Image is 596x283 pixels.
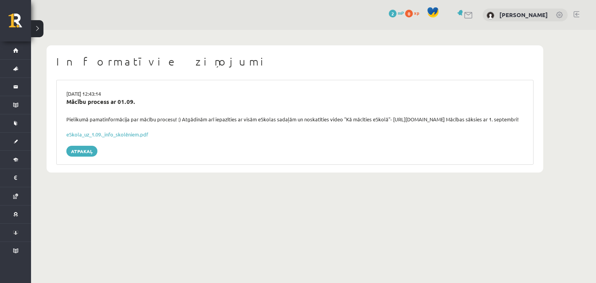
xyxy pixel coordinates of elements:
[61,116,529,123] div: Pielikumā pamatinformācija par mācību procesu! :) Atgādinām arī iepazīties ar visām eSkolas sadaļ...
[389,10,397,17] span: 2
[499,11,548,19] a: [PERSON_NAME]
[66,97,523,106] div: Mācību process ar 01.09.
[487,12,494,19] img: Ričards Stepiņš
[9,14,31,33] a: Rīgas 1. Tālmācības vidusskola
[398,10,404,16] span: mP
[61,90,529,98] div: [DATE] 12:43:14
[405,10,423,16] a: 0 xp
[66,131,148,138] a: eSkola_uz_1.09._info_skolēniem.pdf
[414,10,419,16] span: xp
[389,10,404,16] a: 2 mP
[56,55,534,68] h1: Informatīvie ziņojumi
[66,146,97,157] a: Atpakaļ
[405,10,413,17] span: 0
